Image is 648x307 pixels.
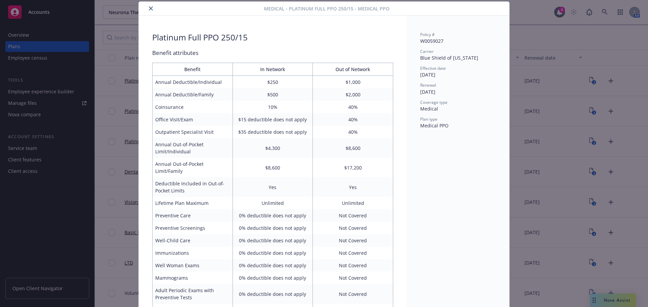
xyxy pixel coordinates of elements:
[153,272,233,284] td: Mammograms
[233,126,313,138] td: $35 deductible does not apply
[313,113,393,126] td: 40%
[313,247,393,259] td: Not Covered
[233,138,313,158] td: $4,300
[153,113,233,126] td: Office Visit/Exam
[420,37,496,44] div: W0059027
[153,63,233,76] th: Benefit
[313,101,393,113] td: 40%
[233,234,313,247] td: 0% deductible does not apply
[313,259,393,272] td: Not Covered
[264,5,389,12] span: Medical - Platinum Full PPO 250/15 - Medical PPO
[313,158,393,177] td: $17,200
[153,222,233,234] td: Preventive Screenings
[153,126,233,138] td: Outpatient Specialist Visit
[313,177,393,197] td: Yes
[420,32,435,37] span: Policy #
[313,76,393,89] td: $1,000
[233,272,313,284] td: 0% deductible does not apply
[233,158,313,177] td: $8,600
[313,138,393,158] td: $8,600
[420,99,448,105] span: Coverage type
[420,54,496,61] div: Blue Shield of [US_STATE]
[152,32,248,43] div: Platinum Full PPO 250/15
[420,49,434,54] span: Carrier
[313,222,393,234] td: Not Covered
[313,88,393,101] td: $2,000
[420,71,496,78] div: [DATE]
[420,116,437,122] span: Plan type
[420,88,496,95] div: [DATE]
[153,76,233,89] td: Annual Deductible/Individual
[153,209,233,222] td: Preventive Care
[313,126,393,138] td: 40%
[233,284,313,304] td: 0% deductible does not apply
[420,122,496,129] div: Medical PPO
[233,222,313,234] td: 0% deductible does not apply
[153,177,233,197] td: Deductible Included in Out-of-Pocket Limits
[153,158,233,177] td: Annual Out-of-Pocket Limit/Family
[233,259,313,272] td: 0% deductible does not apply
[233,101,313,113] td: 10%
[153,101,233,113] td: Coinsurance
[233,88,313,101] td: $500
[153,138,233,158] td: Annual Out-of-Pocket Limit/Individual
[313,272,393,284] td: Not Covered
[313,63,393,76] th: Out of Network
[233,76,313,89] td: $250
[233,177,313,197] td: Yes
[233,197,313,209] td: Unlimited
[313,234,393,247] td: Not Covered
[233,113,313,126] td: $15 deductible does not apply
[420,82,436,88] span: Renewal
[153,197,233,209] td: Lifetime Plan Maximum
[153,234,233,247] td: Well-Child Care
[153,247,233,259] td: Immunizations
[153,284,233,304] td: Adult Periodic Exams with Preventive Tests
[420,105,496,112] div: Medical
[153,259,233,272] td: Well Woman Exams
[153,88,233,101] td: Annual Deductible/Family
[313,209,393,222] td: Not Covered
[420,65,446,71] span: Effective date
[147,4,155,12] button: close
[313,197,393,209] td: Unlimited
[233,63,313,76] th: In Network
[152,49,393,57] div: Benefit attributes
[313,284,393,304] td: Not Covered
[233,247,313,259] td: 0% deductible does not apply
[233,209,313,222] td: 0% deductible does not apply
